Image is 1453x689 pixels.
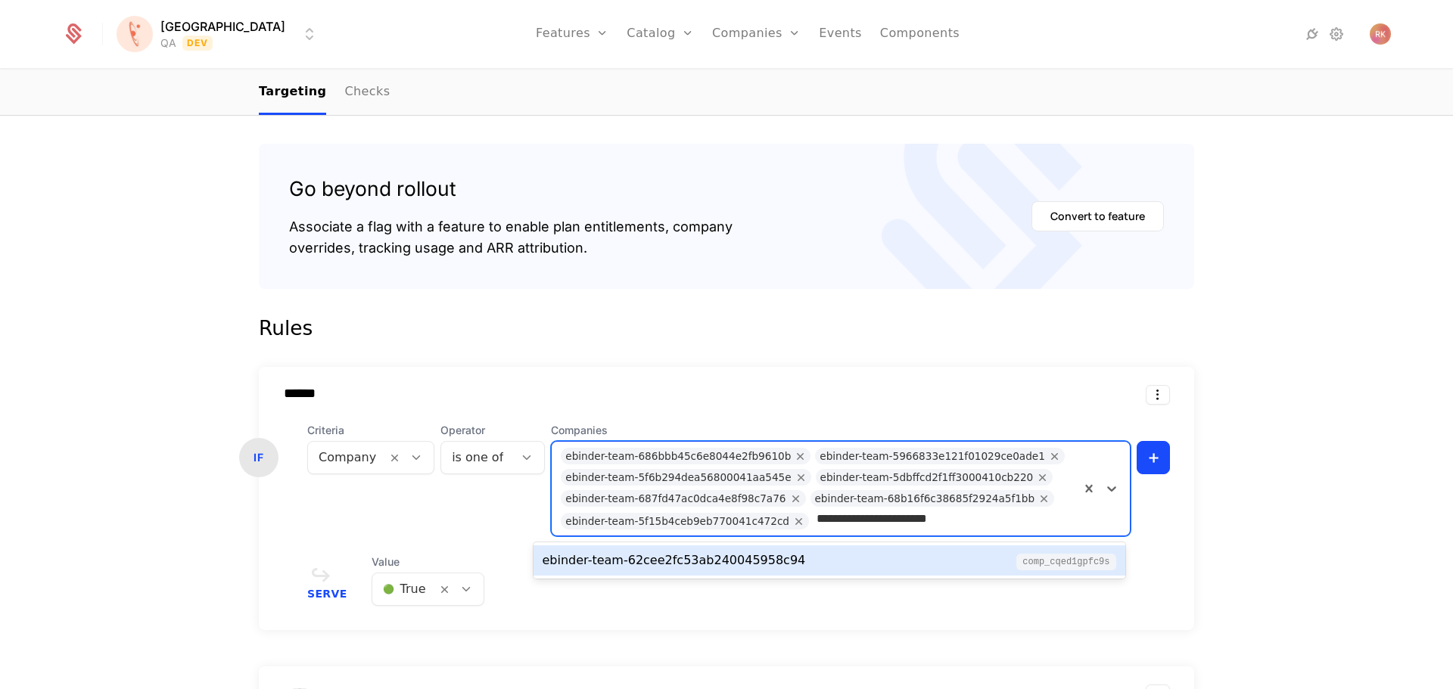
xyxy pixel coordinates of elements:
a: Checks [344,70,390,115]
button: Select environment [121,17,319,51]
div: IF [239,438,278,477]
div: Remove ebinder-team-687fd47ac0dca4e8f98c7a76 [786,490,806,507]
span: Operator [440,423,545,438]
div: Remove ebinder-team-68b16f6c38685f2924a5f1bb [1035,490,1054,507]
div: Rules [259,313,1194,343]
div: ebinder-team-5f15b4ceb9eb770041c472cd [565,513,789,529]
span: Serve [307,588,347,599]
ul: Choose Sub Page [259,70,390,115]
a: Targeting [259,70,326,115]
div: Remove ebinder-team-5f6b294dea56800041aa545e [792,469,811,486]
a: Settings [1327,25,1346,43]
img: Florence [117,16,153,52]
div: ebinder-team-686bbb45c6e8044e2fb9610b [565,448,791,464]
div: Associate a flag with a feature to enable plan entitlements, company overrides, tracking usage an... [289,216,733,259]
div: ebinder-team-5dbffcd2f1ff3000410cb220 [820,469,1034,486]
div: QA [160,36,176,51]
span: [GEOGRAPHIC_DATA] [160,17,285,36]
div: Remove ebinder-team-686bbb45c6e8044e2fb9610b [791,448,811,464]
button: Select action [1146,385,1170,405]
div: Remove ebinder-team-5f15b4ceb9eb770041c472cd [789,513,809,529]
button: + [1137,441,1170,474]
div: ebinder-team-5966833e121f01029ce0ade1 [820,448,1045,464]
div: Go beyond rollout [289,174,733,204]
span: Criteria [307,423,434,438]
span: Companies [551,423,1131,438]
div: ebinder-team-687fd47ac0dca4e8f98c7a76 [565,490,786,507]
a: Integrations [1303,25,1321,43]
nav: Main [259,70,1194,115]
div: ebinder-team-62cee2fc53ab240045958c94 [543,551,806,570]
span: Dev [182,36,213,51]
button: Convert to feature [1031,201,1164,231]
img: Radoslav Kolaric [1370,23,1391,45]
span: Value [372,554,484,570]
div: Remove ebinder-team-5966833e121f01029ce0ade1 [1045,448,1065,464]
button: Open user button [1370,23,1391,45]
div: ebinder-team-68b16f6c38685f2924a5f1bb [815,490,1035,507]
div: Remove ebinder-team-5dbffcd2f1ff3000410cb220 [1033,469,1053,486]
span: comp_cQED1gPFc9s [1016,554,1115,570]
div: ebinder-team-5f6b294dea56800041aa545e [565,469,791,486]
